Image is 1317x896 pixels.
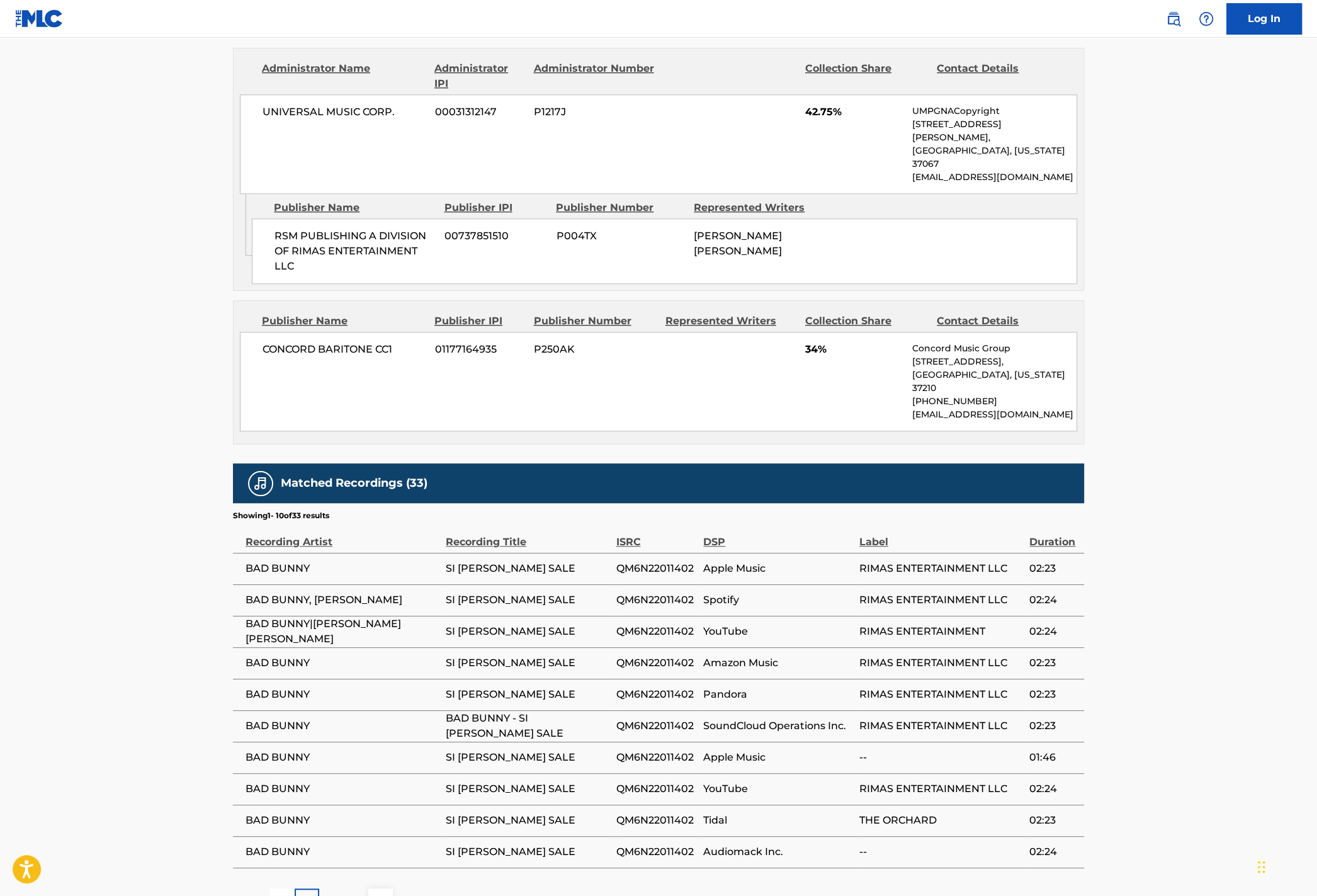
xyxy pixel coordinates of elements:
div: Publisher Name [274,200,434,215]
div: Administrator IPI [434,61,524,91]
span: BAD BUNNY [246,813,439,828]
div: Contact Details [937,314,1059,329]
div: Recording Artist [246,521,439,550]
span: Spotify [703,593,853,608]
div: Administrator Number [533,61,655,91]
div: Administrator Name [262,61,425,91]
span: YouTube [703,781,853,797]
iframe: Chat Widget [1254,836,1317,896]
p: [PHONE_NUMBER] [912,395,1077,408]
a: Public Search [1161,6,1186,31]
div: ISRC [616,521,697,550]
span: RIMAS ENTERTAINMENT LLC [859,718,1023,734]
span: BAD BUNNY [246,781,439,797]
span: QM6N22011402 [616,781,697,797]
p: UMPGNACopyright [912,105,1077,118]
span: BAD BUNNY|[PERSON_NAME] [PERSON_NAME] [246,616,439,647]
span: 00031312147 [435,105,524,120]
span: P004TX [556,229,684,244]
div: Drag [1258,848,1265,886]
span: 02:24 [1029,624,1078,639]
span: Apple Music [703,561,853,576]
span: QM6N22011402 [616,561,697,576]
span: Amazon Music [703,655,853,671]
a: Log In [1226,3,1302,35]
span: 02:23 [1029,718,1078,734]
span: SI [PERSON_NAME] SALE [446,655,609,671]
span: Pandora [703,687,853,702]
span: SI [PERSON_NAME] SALE [446,844,609,859]
span: 00737851510 [444,229,546,244]
span: 42.75% [805,105,903,120]
span: [PERSON_NAME] [PERSON_NAME] [694,230,782,257]
h5: Matched Recordings (33) [281,476,427,491]
span: BAD BUNNY, [PERSON_NAME] [246,593,439,608]
p: Showing 1 - 10 of 33 results [233,510,329,521]
span: BAD BUNNY [246,687,439,702]
span: RIMAS ENTERTAINMENT LLC [859,593,1023,608]
p: [EMAIL_ADDRESS][DOMAIN_NAME] [912,171,1077,184]
span: RIMAS ENTERTAINMENT LLC [859,781,1023,797]
div: Collection Share [805,61,927,91]
span: 02:23 [1029,561,1078,576]
span: BAD BUNNY - SI [PERSON_NAME] SALE [446,711,609,741]
span: 02:24 [1029,781,1078,797]
span: QM6N22011402 [616,750,697,765]
p: [GEOGRAPHIC_DATA], [US_STATE] 37210 [912,368,1077,395]
span: RIMAS ENTERTAINMENT LLC [859,655,1023,671]
span: SI [PERSON_NAME] SALE [446,750,609,765]
span: 02:23 [1029,813,1078,828]
span: 01:46 [1029,750,1078,765]
span: QM6N22011402 [616,624,697,639]
div: Publisher Name [262,314,425,329]
span: RIMAS ENTERTAINMENT [859,624,1023,639]
span: 34% [805,342,903,357]
div: Publisher IPI [434,314,524,329]
div: Represented Writers [665,314,796,329]
span: SI [PERSON_NAME] SALE [446,624,609,639]
span: QM6N22011402 [616,593,697,608]
span: QM6N22011402 [616,655,697,671]
p: [GEOGRAPHIC_DATA], [US_STATE] 37067 [912,144,1077,171]
div: Label [859,521,1023,550]
p: [EMAIL_ADDRESS][DOMAIN_NAME] [912,408,1077,421]
span: -- [859,750,1023,765]
span: RIMAS ENTERTAINMENT LLC [859,561,1023,576]
span: 01177164935 [435,342,524,357]
div: Duration [1029,521,1078,550]
span: BAD BUNNY [246,655,439,671]
span: BAD BUNNY [246,750,439,765]
span: RSM PUBLISHING A DIVISION OF RIMAS ENTERTAINMENT LLC [274,229,435,274]
div: Publisher Number [556,200,684,215]
span: 02:24 [1029,593,1078,608]
div: Publisher IPI [444,200,546,215]
span: QM6N22011402 [616,813,697,828]
span: SI [PERSON_NAME] SALE [446,813,609,828]
span: SI [PERSON_NAME] SALE [446,687,609,702]
span: SI [PERSON_NAME] SALE [446,781,609,797]
span: -- [859,844,1023,859]
div: Recording Title [446,521,609,550]
span: THE ORCHARD [859,813,1023,828]
span: SoundCloud Operations Inc. [703,718,853,734]
span: UNIVERSAL MUSIC CORP. [263,105,426,120]
span: QM6N22011402 [616,844,697,859]
div: Help [1194,6,1219,31]
p: [STREET_ADDRESS][PERSON_NAME], [912,118,1077,144]
span: RIMAS ENTERTAINMENT LLC [859,687,1023,702]
span: 02:23 [1029,687,1078,702]
p: Concord Music Group [912,342,1077,355]
span: QM6N22011402 [616,718,697,734]
span: CONCORD BARITONE CC1 [263,342,426,357]
span: BAD BUNNY [246,718,439,734]
span: BAD BUNNY [246,844,439,859]
span: P250AK [534,342,656,357]
img: search [1166,11,1181,26]
span: BAD BUNNY [246,561,439,576]
img: MLC Logo [15,9,64,28]
div: Collection Share [805,314,927,329]
span: SI [PERSON_NAME] SALE [446,593,609,608]
div: Represented Writers [694,200,822,215]
div: DSP [703,521,853,550]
